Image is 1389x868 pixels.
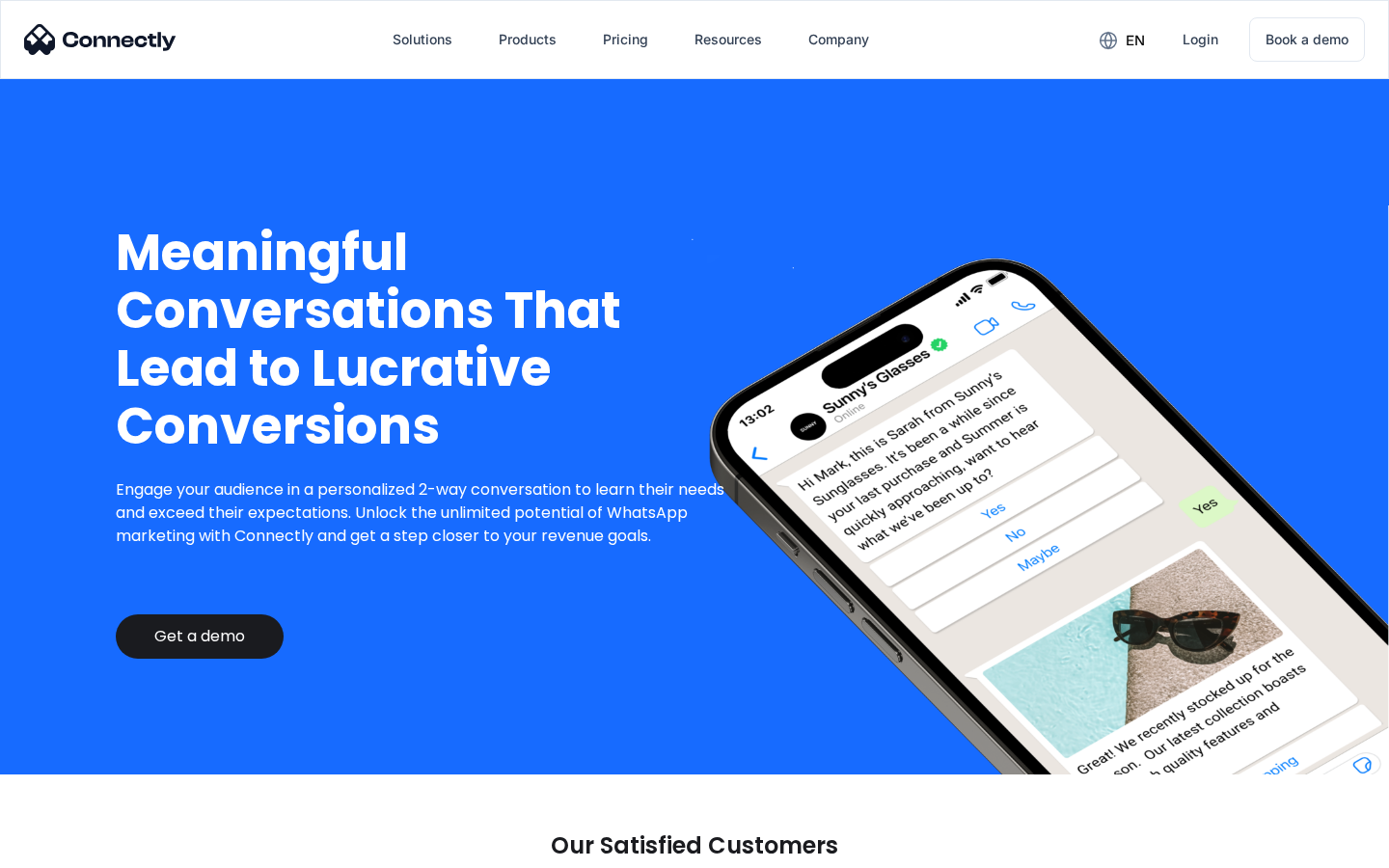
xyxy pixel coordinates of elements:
a: Login [1167,16,1234,63]
div: Company [808,26,869,53]
div: Login [1183,26,1218,53]
div: Resources [694,26,762,53]
div: Products [499,26,557,53]
p: Our Satisfied Customers [551,832,838,859]
div: Get a demo [154,627,245,646]
a: Pricing [587,16,664,63]
div: Solutions [393,26,452,53]
aside: Language selected: English [19,834,116,861]
div: en [1126,27,1145,54]
a: Get a demo [116,614,284,659]
h1: Meaningful Conversations That Lead to Lucrative Conversions [116,224,740,455]
a: Book a demo [1249,17,1365,62]
p: Engage your audience in a personalized 2-way conversation to learn their needs and exceed their e... [116,478,740,548]
div: Pricing [603,26,648,53]
ul: Language list [39,834,116,861]
img: Connectly Logo [24,24,177,55]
